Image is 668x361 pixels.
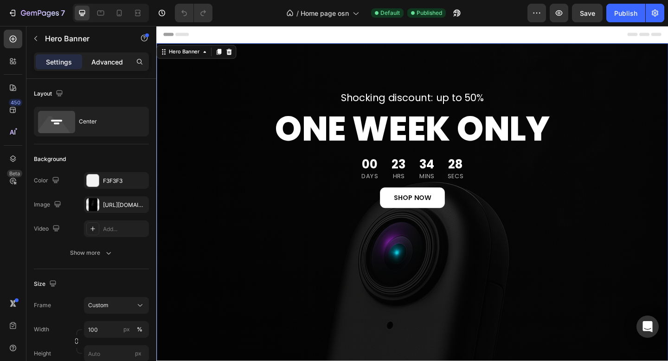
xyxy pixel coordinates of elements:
div: 34 [286,142,302,159]
div: Video [34,223,62,235]
p: 7 [61,7,65,19]
span: Save [580,9,595,17]
span: Default [380,9,400,17]
div: 23 [256,142,271,159]
div: px [123,325,130,334]
button: Show more [34,245,149,261]
button: % [121,324,132,335]
button: px [134,324,145,335]
p: Settings [46,57,72,67]
div: Beta [7,170,22,177]
div: Color [34,174,61,187]
div: [URL][DOMAIN_NAME] [103,201,147,209]
label: Height [34,349,51,358]
div: Center [79,111,135,132]
div: Undo/Redo [175,4,212,22]
span: Published [417,9,442,17]
button: 7 [4,4,69,22]
input: px% [84,321,149,338]
div: F3F3F3 [103,177,147,185]
span: / [296,8,299,18]
p: Hrs [256,159,271,168]
div: Background [34,155,66,163]
div: 00 [223,142,241,159]
div: Add... [103,225,147,233]
div: Layout [34,88,65,100]
iframe: Design area [156,26,668,361]
div: 450 [9,99,22,106]
div: Hero Banner [12,24,49,32]
p: Hero Banner [45,33,124,44]
div: Size [34,278,58,290]
h2: ONE WEEK ONLY [7,87,550,137]
span: px [135,350,141,357]
div: Show more [70,248,113,258]
p: Shocking discount: up to 50% [8,72,549,86]
div: 28 [317,142,334,159]
button: Publish [606,4,645,22]
p: Days [223,159,241,168]
label: Width [34,325,49,334]
div: Publish [614,8,637,18]
p: Mins [286,159,302,168]
a: SHOP NOW [243,176,314,198]
span: Custom [88,301,109,309]
div: Image [34,199,63,211]
button: Custom [84,297,149,314]
button: Save [572,4,603,22]
span: Home page osn [301,8,349,18]
div: % [137,325,142,334]
p: Advanced [91,57,123,67]
p: SHOP NOW [258,181,299,193]
label: Frame [34,301,51,309]
p: Secs [317,159,334,168]
div: Open Intercom Messenger [636,316,659,338]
